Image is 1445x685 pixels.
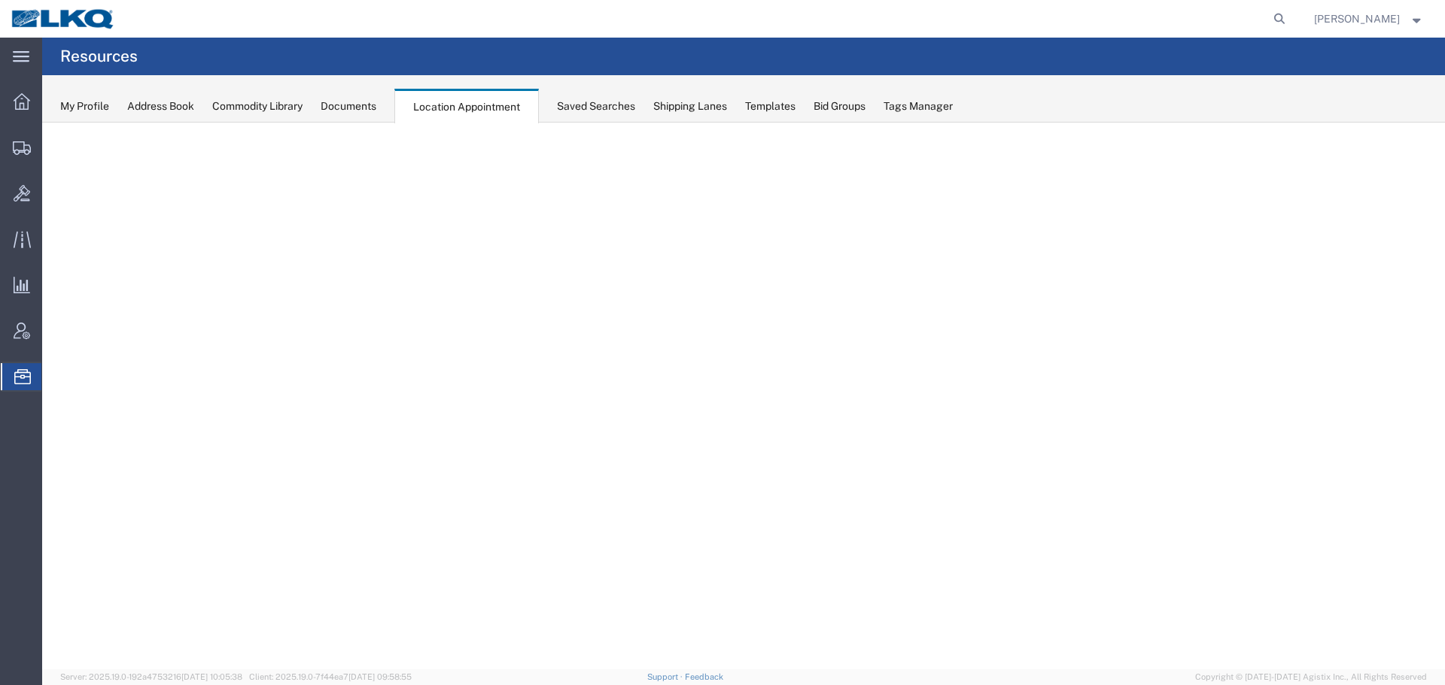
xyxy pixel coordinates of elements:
div: Tags Manager [884,99,953,114]
span: [DATE] 10:05:38 [181,672,242,681]
div: Commodity Library [212,99,303,114]
h4: Resources [60,38,138,75]
a: Feedback [685,672,723,681]
span: Server: 2025.19.0-192a4753216 [60,672,242,681]
iframe: FS Legacy Container [42,123,1445,669]
div: Location Appointment [394,89,539,123]
div: Address Book [127,99,194,114]
div: Saved Searches [557,99,635,114]
div: Shipping Lanes [653,99,727,114]
div: My Profile [60,99,109,114]
div: Documents [321,99,376,114]
span: [DATE] 09:58:55 [348,672,412,681]
div: Bid Groups [814,99,865,114]
span: Copyright © [DATE]-[DATE] Agistix Inc., All Rights Reserved [1195,671,1427,683]
img: logo [11,8,116,30]
span: Rajasheker Reddy [1314,11,1400,27]
span: Client: 2025.19.0-7f44ea7 [249,672,412,681]
button: [PERSON_NAME] [1313,10,1425,28]
div: Templates [745,99,796,114]
a: Support [647,672,685,681]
